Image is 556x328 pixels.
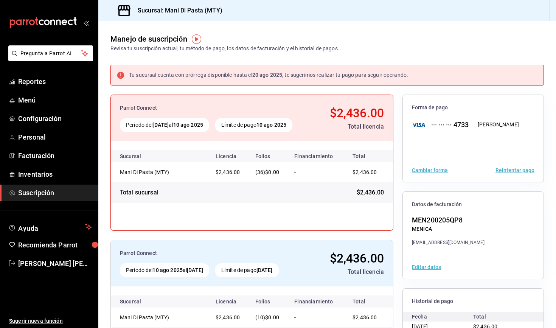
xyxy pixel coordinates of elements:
[265,314,279,320] span: $0.00
[18,222,82,232] span: Ayuda
[288,150,343,162] th: Financiamiento
[249,150,289,162] th: Folios
[288,308,343,327] td: -
[152,267,182,273] strong: 10 ago 2025
[215,263,279,277] div: Límite de pago
[330,106,384,120] span: $2,436.00
[18,240,92,250] span: Recomienda Parrot
[120,118,209,132] div: Periodo del al
[412,201,534,208] span: Datos de facturación
[412,225,485,233] div: MENICA
[83,20,89,26] button: open_drawer_menu
[412,312,473,322] div: Fecha
[357,188,384,197] span: $2,436.00
[412,298,534,305] span: Historial de pago
[120,104,308,112] div: Parrot Connect
[215,118,292,132] div: Límite de pago
[343,150,393,162] th: Total
[353,169,377,175] span: $2,436.00
[18,76,92,87] span: Reportes
[173,122,203,128] strong: 10 ago 2025
[412,104,534,111] span: Forma de pago
[120,314,196,321] div: Mani Di Pasta (MTY)
[210,295,249,308] th: Licencia
[120,168,196,176] div: Mani Di Pasta (MTY)
[120,188,158,197] div: Total sucursal
[110,45,339,53] div: Revisa tu suscripción actual, tu método de pago, los datos de facturación y el historial de pagos.
[120,298,162,305] div: Sucursal
[8,45,93,61] button: Pregunta a Parrot AI
[330,251,384,266] span: $2,436.00
[412,215,485,225] div: MEN200205QP8
[120,153,162,159] div: Sucursal
[265,169,279,175] span: $0.00
[9,317,92,325] span: Sugerir nueva función
[110,33,187,45] div: Manejo de suscripción
[18,151,92,161] span: Facturación
[412,168,448,173] button: Cambiar forma
[353,314,377,320] span: $2,436.00
[425,120,469,130] div: ··· ··· ··· 4733
[210,150,249,162] th: Licencia
[5,55,93,63] a: Pregunta a Parrot AI
[288,295,343,308] th: Financiamiento
[288,162,343,182] td: -
[18,132,92,142] span: Personal
[478,121,519,129] div: [PERSON_NAME]
[20,50,81,58] span: Pregunta a Parrot AI
[120,263,209,277] div: Periodo del al
[187,267,203,273] strong: [DATE]
[473,312,534,322] div: Total
[120,249,301,257] div: Parrot Connect
[307,267,384,277] div: Total licencia
[314,122,384,131] div: Total licencia
[18,188,92,198] span: Suscripción
[18,258,92,269] span: [PERSON_NAME] [PERSON_NAME]
[216,169,240,175] span: $2,436.00
[192,34,201,44] img: Tooltip marker
[256,122,286,128] strong: 10 ago 2025
[412,239,485,246] div: [EMAIL_ADDRESS][DOMAIN_NAME]
[256,267,273,273] strong: [DATE]
[495,168,534,173] button: Reintentar pago
[249,295,289,308] th: Folios
[249,308,289,327] td: (10)
[343,295,393,308] th: Total
[412,264,441,270] button: Editar datos
[216,314,240,320] span: $2,436.00
[252,72,282,78] strong: 20 ago 2025
[132,6,222,15] h3: Sucursal: Mani Di Pasta (MTY)
[152,122,169,128] strong: [DATE]
[249,162,289,182] td: (36)
[129,71,408,79] div: Tu sucursal cuenta con prórroga disponible hasta el , te sugerimos realizar tu pago para seguir o...
[18,95,92,105] span: Menú
[18,113,92,124] span: Configuración
[18,169,92,179] span: Inventarios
